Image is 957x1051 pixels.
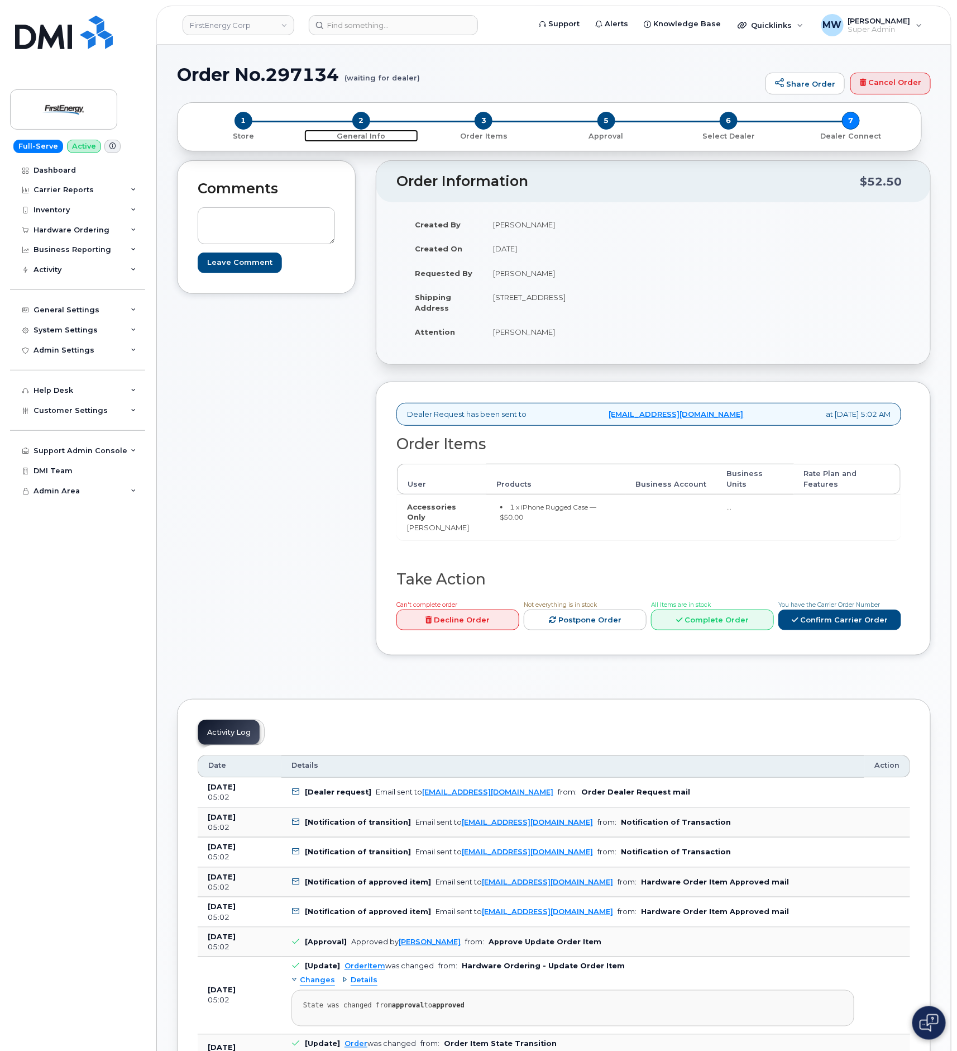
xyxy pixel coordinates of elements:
div: 05:02 [208,996,271,1006]
b: Hardware Order Item Approved mail [641,878,789,886]
a: Order [344,1040,367,1048]
a: 3 Order Items [423,130,545,141]
th: Products [486,464,625,494]
b: [DATE] [208,873,236,881]
strong: Created On [415,244,462,253]
span: All Items are in stock [651,601,711,608]
strong: Created By [415,220,461,229]
span: 1 [235,112,252,130]
h2: Order Information [396,174,860,189]
p: Select Dealer [672,131,785,141]
span: from: [465,938,484,946]
span: from: [438,962,457,971]
a: [EMAIL_ADDRESS][DOMAIN_NAME] [462,818,593,826]
b: [Dealer request] [305,788,371,796]
div: 05:02 [208,822,271,833]
a: [EMAIL_ADDRESS][DOMAIN_NAME] [462,848,593,856]
div: 05:02 [208,792,271,802]
div: Email sent to [436,878,613,886]
strong: approval [392,1002,424,1010]
span: from: [618,878,637,886]
a: [PERSON_NAME] [399,938,461,946]
div: 05:02 [208,882,271,892]
strong: Attention [415,327,455,336]
th: Business Account [625,464,716,494]
a: [EMAIL_ADDRESS][DOMAIN_NAME] [482,878,613,886]
h2: Comments [198,181,335,197]
b: [Update] [305,962,340,971]
div: was changed [344,1040,416,1048]
div: 05:02 [208,852,271,862]
p: General Info [304,131,418,141]
td: [PERSON_NAME] [483,320,645,344]
b: Approve Update Order Item [489,938,601,946]
b: [DATE] [208,933,236,941]
strong: Requested By [415,269,472,278]
b: [DATE] [208,986,236,995]
span: Details [351,976,377,986]
span: from: [558,788,577,796]
span: Can't complete order [396,601,457,608]
span: from: [597,818,616,826]
td: [STREET_ADDRESS] [483,285,645,320]
a: Postpone Order [524,610,647,630]
div: 05:02 [208,942,271,952]
a: Complete Order [651,610,774,630]
b: [Approval] [305,938,347,946]
input: Leave Comment [198,253,282,273]
b: Order Item State Transition [444,1040,557,1048]
b: [DATE] [208,902,236,911]
a: [EMAIL_ADDRESS][DOMAIN_NAME] [482,907,613,916]
td: [DATE] [483,236,645,261]
b: [DATE] [208,813,236,821]
span: You have the Carrier Order Number [778,601,880,608]
strong: approved [432,1002,465,1010]
b: [Notification of transition] [305,818,411,826]
span: Details [291,760,318,771]
div: Approved by [351,938,461,946]
div: Email sent to [436,907,613,916]
div: Dealer Request has been sent to at [DATE] 5:02 AM [396,403,901,426]
div: 05:02 [208,912,271,922]
b: [Notification of approved item] [305,878,431,886]
b: Notification of Transaction [621,848,731,856]
b: [DATE] [208,843,236,851]
p: Order Items [427,131,540,141]
b: Hardware Ordering - Update Order Item [462,962,625,971]
span: 2 [352,112,370,130]
th: User [397,464,486,494]
div: Email sent to [415,848,593,856]
b: Order Dealer Request mail [581,788,690,796]
b: [DATE] [208,783,236,791]
span: 3 [475,112,492,130]
a: 1 Store [186,130,300,141]
h2: Take Action [396,571,901,588]
span: Date [208,760,226,771]
div: $52.50 [860,171,902,192]
td: [PERSON_NAME] [483,212,645,237]
span: … [726,502,731,511]
b: Hardware Order Item Approved mail [641,907,789,916]
div: State was changed from to [303,1002,843,1010]
b: [Notification of transition] [305,848,411,856]
span: 5 [597,112,615,130]
small: 1 x iPhone Rugged Case — $50.00 [500,503,597,522]
span: Changes [300,976,335,986]
a: 2 General Info [300,130,422,141]
a: Confirm Carrier Order [778,610,901,630]
b: [Notification of approved item] [305,907,431,916]
a: OrderItem [344,962,385,971]
div: Email sent to [415,818,593,826]
p: Approval [549,131,663,141]
a: 5 Approval [545,130,667,141]
a: Cancel Order [850,73,931,95]
div: Email sent to [376,788,553,796]
a: 6 Select Dealer [667,130,789,141]
span: 6 [720,112,738,130]
td: [PERSON_NAME] [483,261,645,286]
strong: Accessories Only [407,502,456,522]
b: [Update] [305,1040,340,1048]
h1: Order No.297134 [177,65,760,84]
td: [PERSON_NAME] [397,494,486,540]
a: [EMAIL_ADDRESS][DOMAIN_NAME] [422,788,553,796]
